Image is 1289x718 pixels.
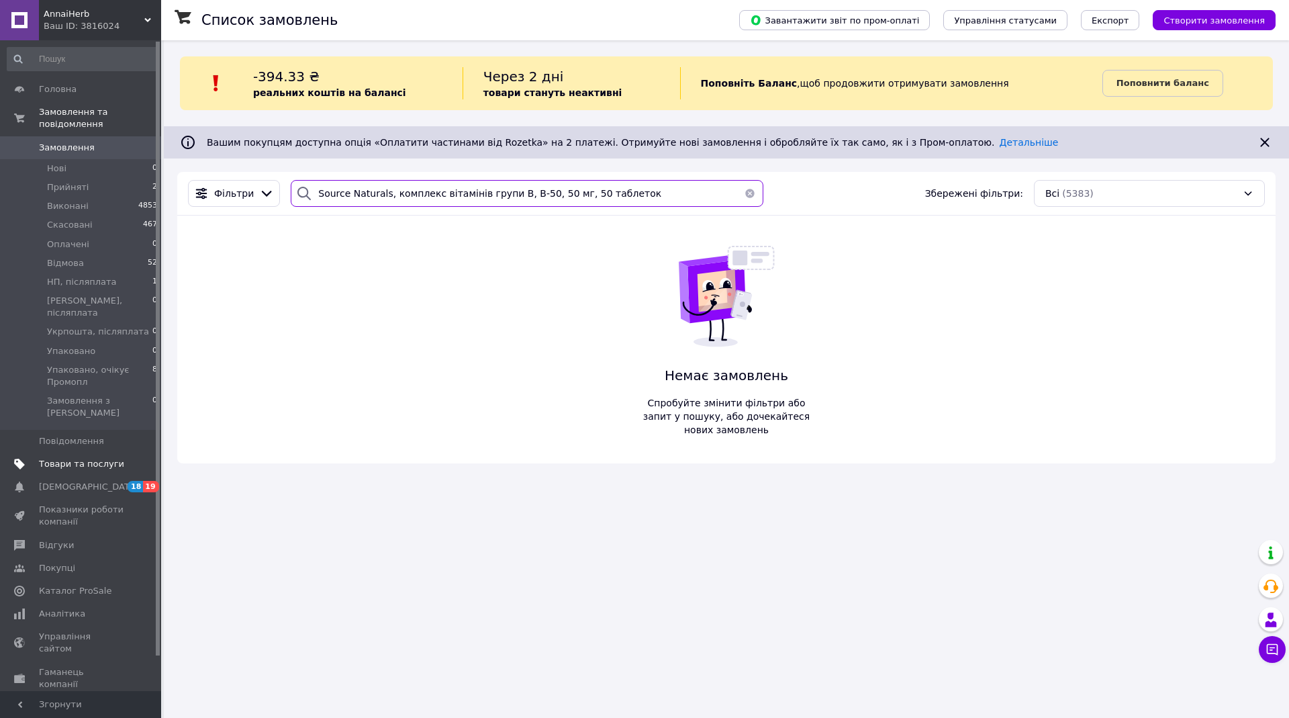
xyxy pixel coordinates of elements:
[943,10,1067,30] button: Управління статусами
[47,364,152,388] span: Упаковано, очікує Промопл
[1153,10,1276,30] button: Створити замовлення
[47,295,152,319] span: [PERSON_NAME], післяплата
[39,142,95,154] span: Замовлення
[152,163,157,175] span: 0
[39,435,104,447] span: Повідомлення
[39,83,77,95] span: Головна
[1045,187,1059,200] span: Всі
[1102,70,1223,97] a: Поповнити баланс
[701,78,798,89] b: Поповніть Баланс
[201,12,338,28] h1: Список замовлень
[148,257,157,269] span: 52
[483,87,622,98] b: товари стануть неактивні
[152,395,157,419] span: 0
[47,395,152,419] span: Замовлення з [PERSON_NAME]
[152,238,157,251] span: 0
[1092,15,1129,26] span: Експорт
[39,631,124,655] span: Управління сайтом
[483,69,564,85] span: Через 2 дні
[47,257,84,269] span: Відмова
[638,366,815,386] span: Немає замовлень
[47,345,95,357] span: Упаковано
[1000,137,1059,148] a: Детальніше
[128,481,143,492] span: 18
[253,87,406,98] b: реальних коштів на балансі
[1259,636,1286,663] button: Чат з покупцем
[152,345,157,357] span: 0
[39,666,124,690] span: Гаманець компанії
[152,276,157,288] span: 1
[152,364,157,388] span: 8
[39,539,74,551] span: Відгуки
[39,481,138,493] span: [DEMOGRAPHIC_DATA]
[750,14,919,26] span: Завантажити звіт по пром-оплаті
[954,15,1057,26] span: Управління статусами
[253,69,320,85] span: -394.33 ₴
[39,458,124,470] span: Товари та послуги
[739,10,930,30] button: Завантажити звіт по пром-оплаті
[1081,10,1140,30] button: Експорт
[152,326,157,338] span: 0
[214,187,254,200] span: Фільтри
[47,163,66,175] span: Нові
[47,200,89,212] span: Виконані
[7,47,158,71] input: Пошук
[39,562,75,574] span: Покупці
[680,67,1102,99] div: , щоб продовжити отримувати замовлення
[47,181,89,193] span: Прийняті
[44,20,161,32] div: Ваш ID: 3816024
[143,219,157,231] span: 467
[47,326,149,338] span: Укрпошта, післяплата
[39,585,111,597] span: Каталог ProSale
[638,396,815,437] span: Спробуйте змінити фільтри або запит у пошуку, або дочекайтеся нових замовлень
[1062,188,1094,199] span: (5383)
[47,238,89,251] span: Оплачені
[207,137,1058,148] span: Вашим покупцям доступна опція «Оплатити частинами від Rozetka» на 2 платежі. Отримуйте нові замов...
[1116,78,1209,88] b: Поповнити баланс
[143,481,158,492] span: 19
[736,180,763,207] button: Очистить
[39,504,124,528] span: Показники роботи компанії
[925,187,1023,200] span: Збережені фільтри:
[291,180,763,207] input: Пошук за номером замовлення, ПІБ покупця, номером телефону, Email, номером накладної
[206,73,226,93] img: :exclamation:
[47,276,117,288] span: НП, післяплата
[152,295,157,319] span: 0
[44,8,144,20] span: AnnaiHerb
[1139,14,1276,25] a: Створити замовлення
[39,608,85,620] span: Аналітика
[1163,15,1265,26] span: Створити замовлення
[152,181,157,193] span: 2
[39,106,161,130] span: Замовлення та повідомлення
[138,200,157,212] span: 4853
[47,219,93,231] span: Скасовані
